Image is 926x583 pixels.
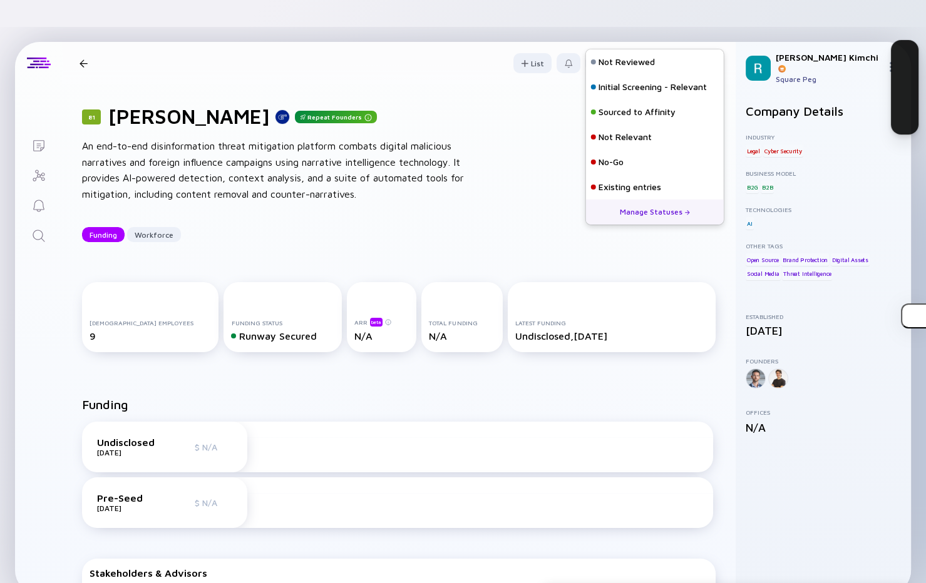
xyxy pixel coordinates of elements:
div: Offices [746,408,901,416]
div: [DATE] [746,324,901,337]
div: 81 [82,109,101,124]
div: [PERSON_NAME] Kimchi [776,52,881,73]
div: $ N/A [195,497,232,508]
div: Open Source [746,253,780,266]
div: ARR [354,317,409,327]
h2: Company Details [746,104,901,118]
div: 9 [90,330,211,342]
div: N/A [354,330,409,342]
a: Search [15,220,62,250]
div: Undisclosed [97,437,160,448]
div: Social Media [746,268,781,280]
div: Established [746,313,901,320]
div: Technologies [746,206,901,213]
button: Workforce [127,227,181,242]
div: Not Relevant [599,131,652,143]
div: Digital Assets [831,253,870,266]
div: Not Reviewed [599,56,655,68]
button: List [513,53,552,73]
button: Funding [82,227,125,242]
div: Repeat Founders [295,111,377,123]
div: Sourced to Affinity [599,106,676,118]
div: List [513,54,552,73]
div: Square Peg [776,74,881,84]
a: Lists [15,129,62,160]
div: Latest Funding [515,319,708,327]
div: No-Go [599,156,624,168]
div: beta [370,318,383,327]
div: Existing entries [599,181,661,193]
div: Legal [746,144,761,157]
a: Investor Map [15,160,62,190]
div: B2G [746,181,759,193]
div: Pre-Seed [97,492,160,504]
div: B2B [761,181,774,193]
div: Founders [746,357,901,365]
div: Other Tags [746,242,901,250]
div: Funding Status [231,319,334,327]
div: N/A [429,330,495,342]
div: Cyber Security [763,144,803,157]
div: Business Model [746,170,901,177]
div: Manage Statuses [586,200,724,225]
a: Reminders [15,190,62,220]
div: Brand Protection [781,253,829,266]
div: Funding [82,225,125,245]
div: [DATE] [97,504,160,513]
h2: Funding [82,397,128,412]
div: Stakeholders & Advisors [90,567,708,579]
div: Total Funding [429,319,495,327]
div: [DEMOGRAPHIC_DATA] Employees [90,319,211,327]
div: Workforce [127,225,181,245]
div: An end-to-end disinformation threat mitigation platform combats digital malicious narratives and ... [82,138,483,202]
div: Undisclosed, [DATE] [515,330,708,342]
div: N/A [746,421,901,434]
div: Initial Screening - Relevant [599,81,707,93]
div: Runway Secured [231,330,334,342]
div: [DATE] [97,448,160,457]
div: AI [746,217,754,230]
div: $ N/A [195,442,232,452]
div: Threat Intelligence [782,268,832,280]
h1: [PERSON_NAME] [108,104,270,128]
img: Menu [886,62,896,72]
div: Industry [746,133,901,141]
img: Roy Profile Picture [746,56,771,81]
